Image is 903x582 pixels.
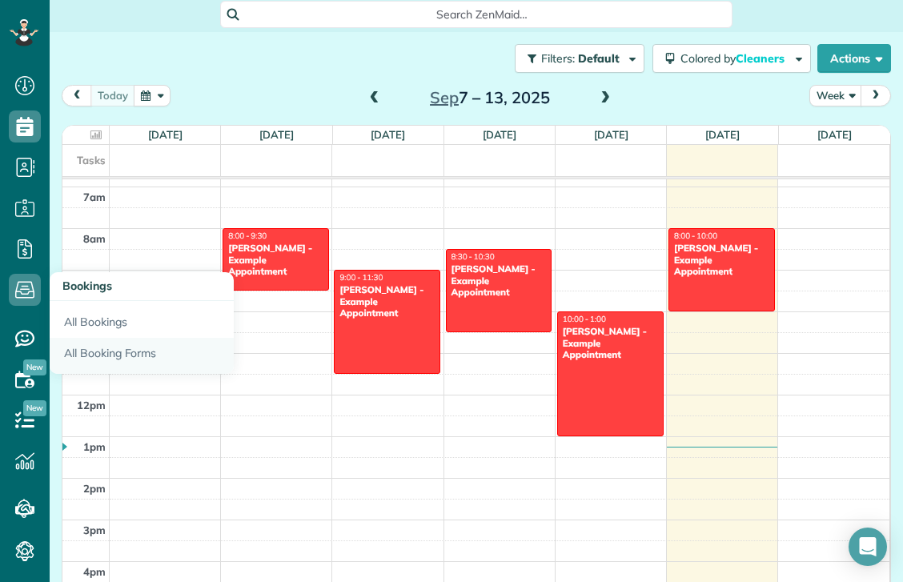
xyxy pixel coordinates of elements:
[483,128,517,141] a: [DATE]
[507,44,644,73] a: Filters: Default
[23,359,46,375] span: New
[90,85,135,106] button: today
[430,87,459,107] span: Sep
[50,301,234,338] a: All Bookings
[371,128,405,141] a: [DATE]
[23,400,46,416] span: New
[705,128,740,141] a: [DATE]
[227,243,324,277] div: [PERSON_NAME] - Example Appointment
[817,44,891,73] button: Actions
[674,231,717,241] span: 8:00 - 10:00
[50,338,234,375] a: All Booking Forms
[541,51,575,66] span: Filters:
[594,128,628,141] a: [DATE]
[736,51,787,66] span: Cleaners
[578,51,620,66] span: Default
[228,231,267,241] span: 8:00 - 9:30
[339,284,435,319] div: [PERSON_NAME] - Example Appointment
[390,89,590,106] h2: 7 – 13, 2025
[62,279,112,293] span: Bookings
[148,128,183,141] a: [DATE]
[77,154,106,167] span: Tasks
[83,482,106,495] span: 2pm
[83,440,106,453] span: 1pm
[861,85,891,106] button: next
[83,565,106,578] span: 4pm
[515,44,644,73] button: Filters: Default
[563,314,606,324] span: 10:00 - 1:00
[673,243,770,277] div: [PERSON_NAME] - Example Appointment
[562,326,659,360] div: [PERSON_NAME] - Example Appointment
[809,85,862,106] button: Week
[83,232,106,245] span: 8am
[77,399,106,411] span: 12pm
[817,128,852,141] a: [DATE]
[849,528,887,566] div: Open Intercom Messenger
[680,51,790,66] span: Colored by
[83,191,106,203] span: 7am
[451,263,548,298] div: [PERSON_NAME] - Example Appointment
[259,128,294,141] a: [DATE]
[83,524,106,536] span: 3pm
[652,44,811,73] button: Colored byCleaners
[339,272,383,283] span: 9:00 - 11:30
[451,251,495,262] span: 8:30 - 10:30
[62,85,92,106] button: prev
